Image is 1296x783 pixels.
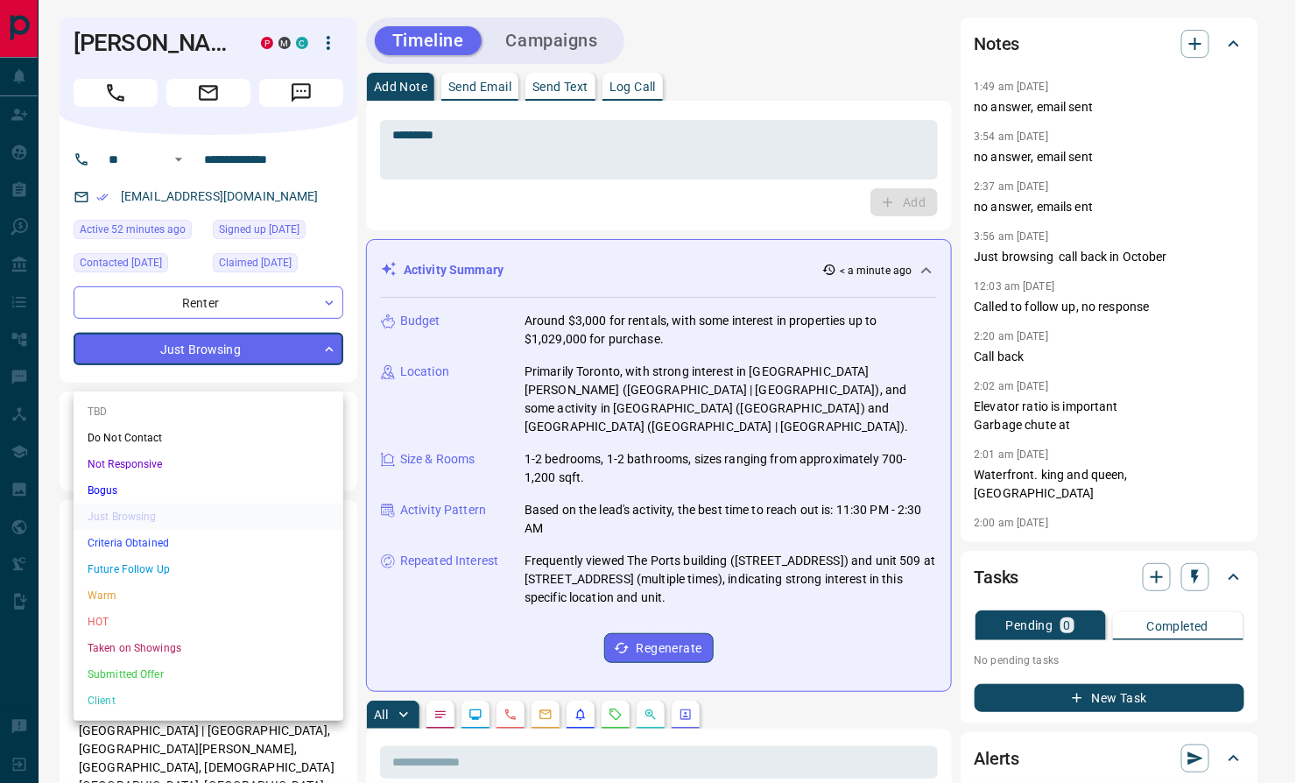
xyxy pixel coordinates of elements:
li: HOT [74,609,343,635]
li: Warm [74,582,343,609]
li: Submitted Offer [74,661,343,688]
li: Bogus [74,477,343,504]
li: Client [74,688,343,714]
li: Not Responsive [74,451,343,477]
li: Criteria Obtained [74,530,343,556]
li: Taken on Showings [74,635,343,661]
li: TBD [74,399,343,425]
li: Do Not Contact [74,425,343,451]
li: Future Follow Up [74,556,343,582]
